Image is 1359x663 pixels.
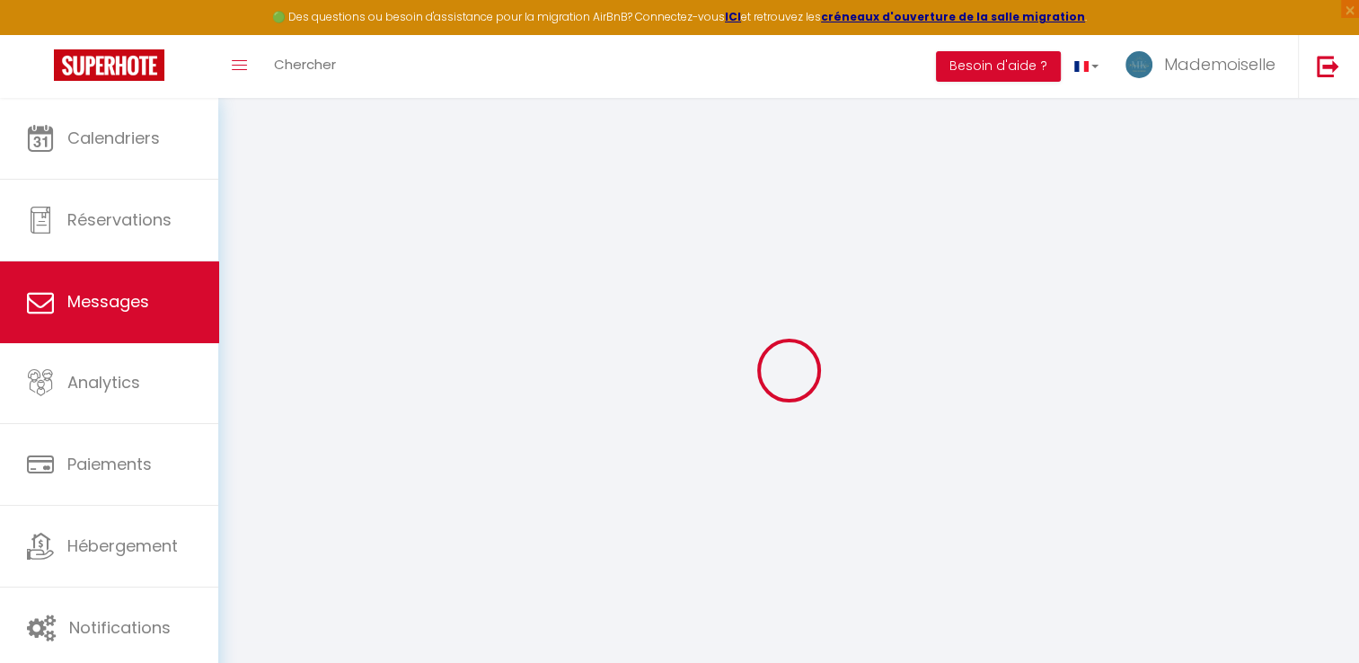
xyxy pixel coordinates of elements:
[936,51,1061,82] button: Besoin d'aide ?
[1125,51,1152,78] img: ...
[821,9,1085,24] a: créneaux d'ouverture de la salle migration
[725,9,741,24] a: ICI
[67,371,140,393] span: Analytics
[1317,55,1339,77] img: logout
[1112,35,1298,98] a: ... Mademoiselle
[67,290,149,313] span: Messages
[1164,53,1275,75] span: Mademoiselle
[67,208,172,231] span: Réservations
[54,49,164,81] img: Super Booking
[67,453,152,475] span: Paiements
[67,127,160,149] span: Calendriers
[69,616,171,639] span: Notifications
[274,55,336,74] span: Chercher
[67,535,178,557] span: Hébergement
[260,35,349,98] a: Chercher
